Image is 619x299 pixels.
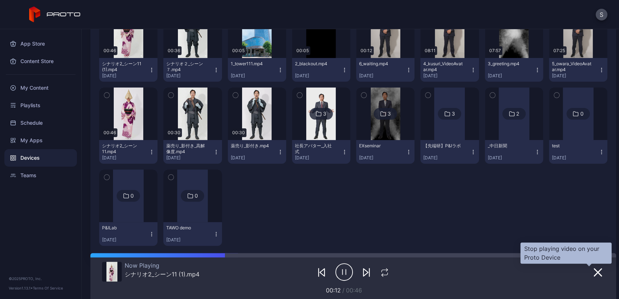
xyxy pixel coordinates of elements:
button: 薬売り_影付き.mp4[DATE] [228,140,286,164]
div: 薬売り_影付き.mp4 [231,143,271,149]
button: 3_greeting.mp4[DATE] [485,58,543,82]
span: / [342,287,344,294]
a: My Apps [4,132,77,149]
div: Stop playing video on your Proto Device [524,244,608,262]
button: P&ILab[DATE] [99,222,157,246]
span: 00:12 [326,287,341,294]
span: Version 1.13.1 • [9,286,33,290]
button: シナリオ2_シーン11 (1).mp4[DATE] [99,58,157,82]
div: 3 [388,110,391,117]
div: シナリオ2_シーン11.mp4 [102,143,142,155]
div: test [552,143,592,149]
button: 1_tower111.mp4[DATE] [228,58,286,82]
div: [DATE] [102,237,149,243]
button: 5_owara_VideoAvatar.mp4[DATE] [549,58,607,82]
div: EXseminar [359,143,399,149]
div: [DATE] [102,155,149,161]
div: [DATE] [102,73,149,79]
div: シナリオ２_シーン７.mp4 [166,61,206,73]
div: [DATE] [552,73,599,79]
div: [DATE] [166,237,213,243]
a: Playlists [4,97,77,114]
a: Devices [4,149,77,167]
div: 0 [580,110,583,117]
div: [DATE] [359,155,406,161]
div: 社長アバター_入社式 [295,143,335,155]
div: 5_owara_VideoAvatar.mp4 [552,61,592,73]
button: 社長アバター_入社式[DATE] [292,140,350,164]
div: 2_blackout.mp4 [295,61,335,67]
div: 0 [131,193,134,199]
a: My Content [4,79,77,97]
div: P&ILab [102,225,142,231]
div: _中日新聞 [488,143,528,149]
div: TAWO demo [166,225,206,231]
div: © 2025 PROTO, Inc. [9,276,73,281]
div: [DATE] [166,73,213,79]
button: test[DATE] [549,140,607,164]
div: Now Playing [125,262,199,269]
button: 4_kusuri_VideoAvatar.mp4[DATE] [420,58,479,82]
div: 4_kusuri_VideoAvatar.mp4 [423,61,463,73]
button: シナリオ２_シーン７.mp4[DATE] [163,58,222,82]
button: TAWO demo[DATE] [163,222,222,246]
button: 2_blackout.mp4[DATE] [292,58,350,82]
button: S [596,9,607,20]
button: シナリオ2_シーン11.mp4[DATE] [99,140,157,164]
div: [DATE] [552,155,599,161]
div: [DATE] [231,73,277,79]
button: _中日新聞[DATE] [485,140,543,164]
div: [DATE] [359,73,406,79]
div: [DATE] [488,155,534,161]
a: Terms Of Service [33,286,63,290]
div: [DATE] [166,155,213,161]
a: Schedule [4,114,77,132]
div: [DATE] [295,155,342,161]
div: 2 [516,110,519,117]
div: [DATE] [423,155,470,161]
div: 薬売り_影付き_高解像度.mp4 [166,143,206,155]
button: 【先端研】P&Iラボ[DATE] [420,140,479,164]
a: App Store [4,35,77,53]
button: 6_waiting.mp4[DATE] [356,58,414,82]
a: Teams [4,167,77,184]
div: 3 [452,110,455,117]
div: 0 [195,193,198,199]
div: [DATE] [488,73,534,79]
button: EXseminar[DATE] [356,140,414,164]
div: 6_waiting.mp4 [359,61,399,67]
a: Content Store [4,53,77,70]
div: [DATE] [295,73,342,79]
div: [DATE] [423,73,470,79]
div: シナリオ2_シーン11 (1).mp4 [102,61,142,73]
div: [DATE] [231,155,277,161]
span: 00:46 [346,287,362,294]
button: 薬売り_影付き_高解像度.mp4[DATE] [163,140,222,164]
div: 【先端研】P&Iラボ [423,143,463,149]
div: 3_greeting.mp4 [488,61,528,67]
div: 1_tower111.mp4 [231,61,271,67]
div: 3 [323,110,326,117]
div: シナリオ2_シーン11 (1).mp4 [125,271,199,278]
